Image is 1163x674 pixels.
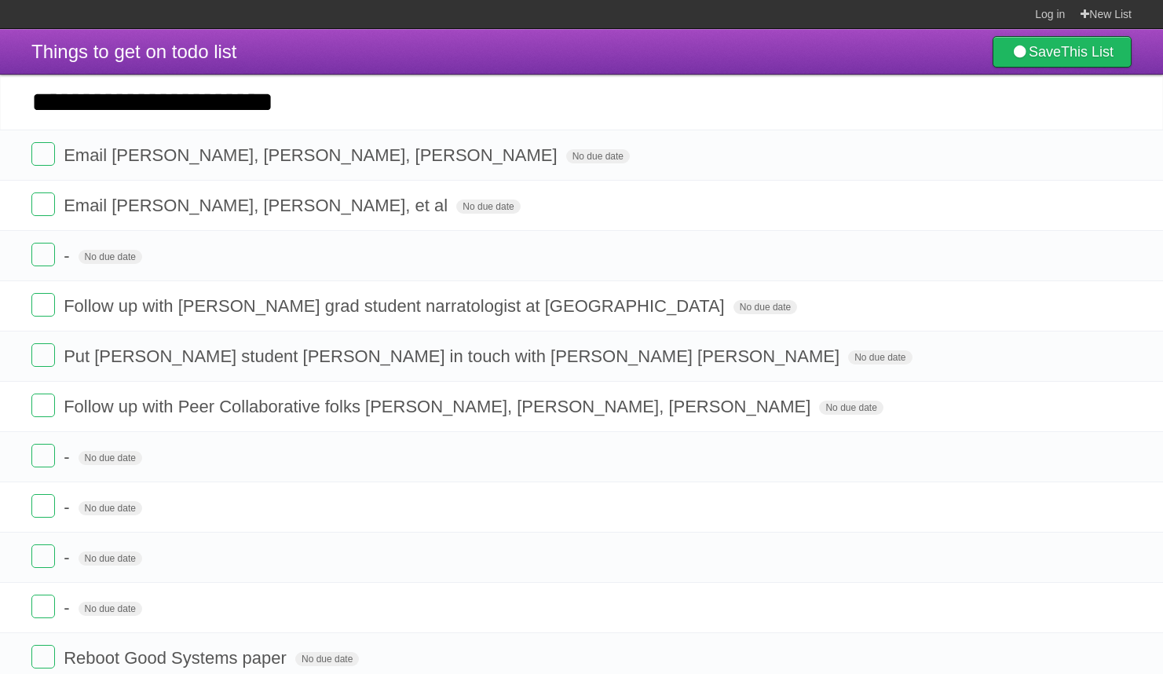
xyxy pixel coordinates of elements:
label: Done [31,444,55,467]
span: No due date [295,652,359,666]
span: - [64,598,73,617]
span: Reboot Good Systems paper [64,648,291,668]
span: No due date [79,551,142,566]
label: Done [31,293,55,317]
span: Follow up with [PERSON_NAME] grad student narratologist at [GEOGRAPHIC_DATA] [64,296,729,316]
span: No due date [79,602,142,616]
span: Email [PERSON_NAME], [PERSON_NAME], [PERSON_NAME] [64,145,561,165]
label: Done [31,394,55,417]
label: Done [31,192,55,216]
span: - [64,447,73,467]
span: - [64,497,73,517]
span: No due date [79,451,142,465]
label: Done [31,494,55,518]
span: - [64,246,73,266]
label: Done [31,595,55,618]
span: Put [PERSON_NAME] student [PERSON_NAME] in touch with [PERSON_NAME] [PERSON_NAME] [64,346,843,366]
span: No due date [848,350,912,364]
span: - [64,548,73,567]
label: Done [31,243,55,266]
span: No due date [819,401,883,415]
span: Things to get on todo list [31,41,237,62]
label: Done [31,343,55,367]
label: Done [31,142,55,166]
b: This List [1061,44,1114,60]
label: Done [31,645,55,669]
span: No due date [733,300,797,314]
span: No due date [79,250,142,264]
a: SaveThis List [993,36,1132,68]
span: No due date [456,200,520,214]
span: Follow up with Peer Collaborative folks [PERSON_NAME], [PERSON_NAME], [PERSON_NAME] [64,397,814,416]
span: Email [PERSON_NAME], [PERSON_NAME], et al [64,196,452,215]
span: No due date [79,501,142,515]
span: No due date [566,149,630,163]
label: Done [31,544,55,568]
